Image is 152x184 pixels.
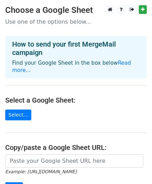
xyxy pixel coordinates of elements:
[5,154,143,168] input: Paste your Google Sheet URL here
[5,143,147,152] h4: Copy/paste a Google Sheet URL:
[12,60,131,73] a: Read more...
[12,40,140,57] h4: How to send your first MergeMail campaign
[5,110,31,120] a: Select...
[5,5,147,15] h3: Choose a Google Sheet
[5,96,147,104] h4: Select a Google Sheet:
[12,59,140,74] p: Find your Google Sheet in the box below
[5,18,147,25] p: Use one of the options below...
[5,169,77,174] small: Example: [URL][DOMAIN_NAME]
